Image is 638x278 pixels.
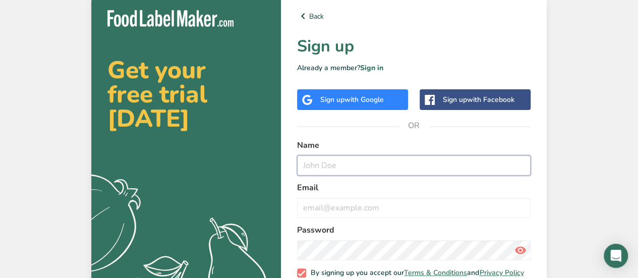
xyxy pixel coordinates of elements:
[297,182,531,194] label: Email
[467,95,514,104] span: with Facebook
[297,139,531,151] label: Name
[107,10,234,27] img: Food Label Maker
[399,110,429,141] span: OR
[404,268,467,277] a: Terms & Conditions
[297,34,531,59] h1: Sign up
[297,63,531,73] p: Already a member?
[297,155,531,176] input: John Doe
[306,268,524,277] span: By signing up you accept our and
[107,58,265,131] h2: Get your free trial [DATE]
[297,10,531,22] a: Back
[320,94,384,105] div: Sign up
[344,95,384,104] span: with Google
[297,198,531,218] input: email@example.com
[360,63,383,73] a: Sign in
[479,268,524,277] a: Privacy Policy
[443,94,514,105] div: Sign up
[604,244,628,268] div: Open Intercom Messenger
[297,224,531,236] label: Password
